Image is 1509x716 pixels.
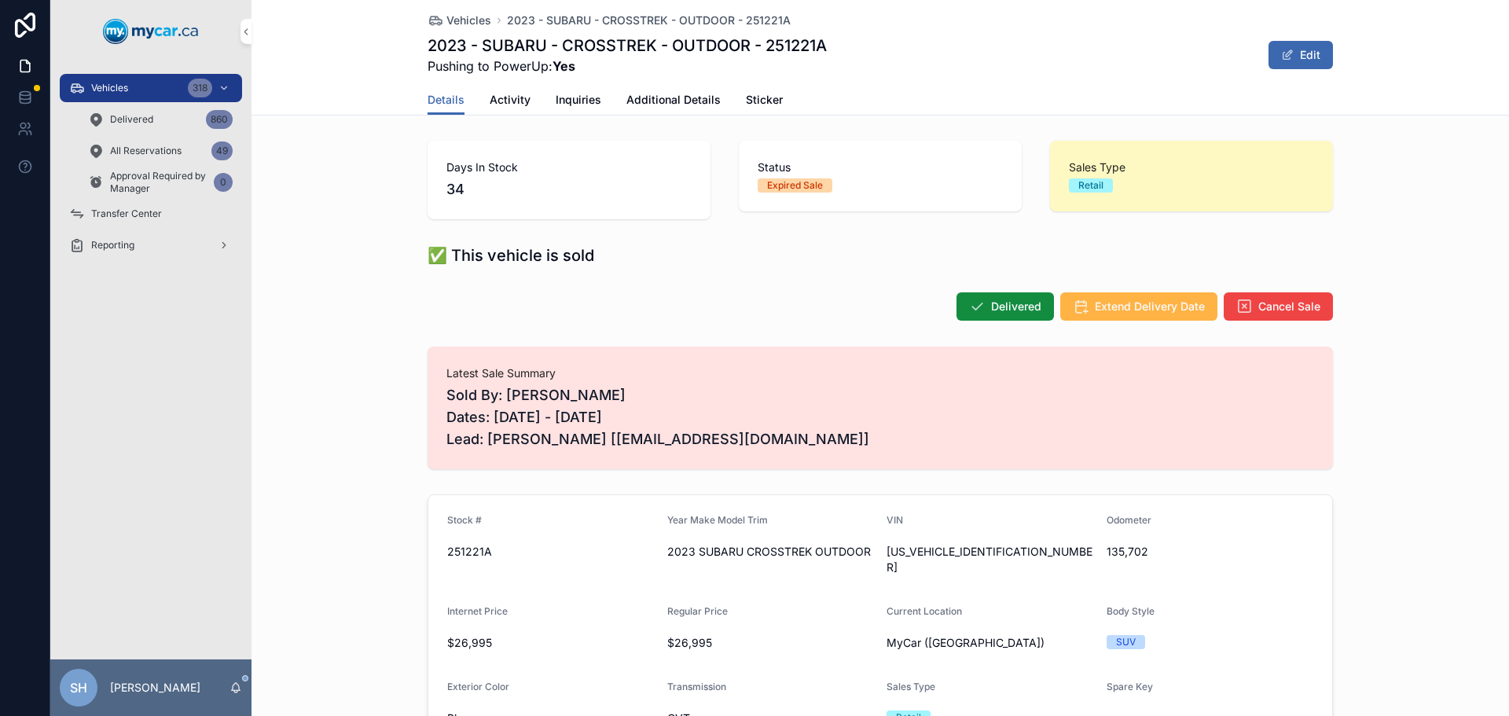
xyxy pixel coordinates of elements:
[667,635,875,651] span: $26,995
[626,92,721,108] span: Additional Details
[1107,681,1153,692] span: Spare Key
[428,92,464,108] span: Details
[956,292,1054,321] button: Delivered
[758,160,1003,175] span: Status
[79,137,242,165] a: All Reservations49
[91,82,128,94] span: Vehicles
[447,681,509,692] span: Exterior Color
[428,35,827,57] h1: 2023 - SUBARU - CROSSTREK - OUTDOOR - 251221A
[667,681,726,692] span: Transmission
[188,79,212,97] div: 318
[556,86,601,117] a: Inquiries
[507,13,791,28] a: 2023 - SUBARU - CROSSTREK - OUTDOOR - 251221A
[91,239,134,252] span: Reporting
[211,141,233,160] div: 49
[1107,514,1151,526] span: Odometer
[60,231,242,259] a: Reporting
[1116,635,1136,649] div: SUV
[1078,178,1103,193] div: Retail
[446,13,491,28] span: Vehicles
[1095,299,1205,314] span: Extend Delivery Date
[1060,292,1217,321] button: Extend Delivery Date
[91,207,162,220] span: Transfer Center
[667,605,728,617] span: Regular Price
[553,58,575,74] strong: Yes
[746,92,783,108] span: Sticker
[887,514,903,526] span: VIN
[1269,41,1333,69] button: Edit
[50,63,251,280] div: scrollable content
[428,57,827,75] span: Pushing to PowerUp:
[887,681,935,692] span: Sales Type
[626,86,721,117] a: Additional Details
[110,170,207,195] span: Approval Required by Manager
[887,544,1094,575] span: [US_VEHICLE_IDENTIFICATION_NUMBER]
[214,173,233,192] div: 0
[667,514,768,526] span: Year Make Model Trim
[446,384,1314,450] span: Sold By: [PERSON_NAME] Dates: [DATE] - [DATE] Lead: [PERSON_NAME] [[EMAIL_ADDRESS][DOMAIN_NAME]]
[428,13,491,28] a: Vehicles
[447,635,655,651] span: $26,995
[447,544,655,560] span: 251221A
[767,178,823,193] div: Expired Sale
[991,299,1041,314] span: Delivered
[1258,299,1320,314] span: Cancel Sale
[206,110,233,129] div: 860
[1107,605,1155,617] span: Body Style
[60,200,242,228] a: Transfer Center
[70,678,87,697] span: SH
[490,86,531,117] a: Activity
[887,605,962,617] span: Current Location
[428,86,464,116] a: Details
[110,680,200,696] p: [PERSON_NAME]
[428,244,594,266] h1: ✅ This vehicle is sold
[447,605,508,617] span: Internet Price
[110,145,182,157] span: All Reservations
[447,514,482,526] span: Stock #
[60,74,242,102] a: Vehicles318
[667,544,875,560] span: 2023 SUBARU CROSSTREK OUTDOOR
[1069,160,1314,175] span: Sales Type
[556,92,601,108] span: Inquiries
[103,19,199,44] img: App logo
[446,365,1314,381] span: Latest Sale Summary
[746,86,783,117] a: Sticker
[1107,544,1314,560] span: 135,702
[887,635,1045,651] span: MyCar ([GEOGRAPHIC_DATA])
[446,160,692,175] span: Days In Stock
[446,178,692,200] span: 34
[79,105,242,134] a: Delivered860
[110,113,153,126] span: Delivered
[1224,292,1333,321] button: Cancel Sale
[490,92,531,108] span: Activity
[79,168,242,196] a: Approval Required by Manager0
